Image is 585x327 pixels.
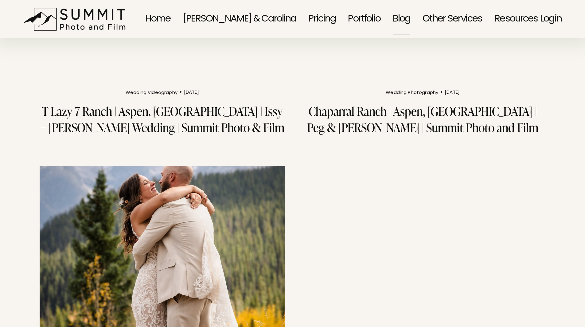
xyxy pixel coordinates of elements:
a: Blog [393,3,411,35]
a: folder dropdown [494,3,538,35]
span: Other Services [423,4,482,34]
time: [DATE] [184,90,199,95]
a: T Lazy 7 Ranch | Aspen, [GEOGRAPHIC_DATA] | Issy + [PERSON_NAME] Wedding | Summit Photo & Film [40,103,284,135]
img: Summit Photo and Film [23,7,129,31]
a: Wedding Photography [386,89,438,97]
a: Portfolio [348,3,380,35]
time: [DATE] [445,90,460,95]
a: Wedding Videography [126,89,177,97]
a: [PERSON_NAME] & Carolina [183,3,296,35]
a: Login [540,4,562,34]
span: Resources [494,4,538,34]
a: folder dropdown [423,3,482,35]
a: Pricing [308,3,336,35]
a: Home [145,3,171,35]
a: Chaparral Ranch | Aspen, [GEOGRAPHIC_DATA] | Peg & [PERSON_NAME] | Summit Photo and Film [307,103,538,135]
